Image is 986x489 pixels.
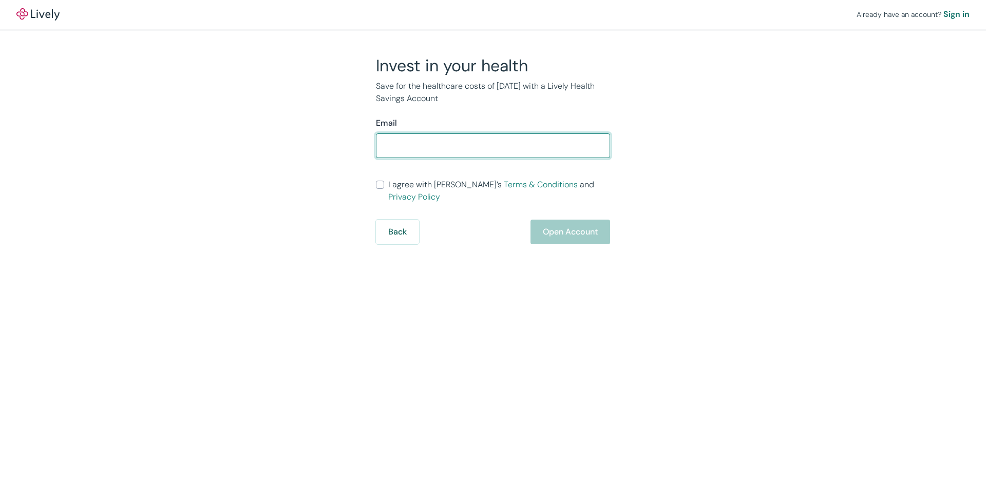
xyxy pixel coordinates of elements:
[16,8,60,21] a: LivelyLively
[388,179,610,203] span: I agree with [PERSON_NAME]’s and
[504,179,578,190] a: Terms & Conditions
[16,8,60,21] img: Lively
[388,191,440,202] a: Privacy Policy
[376,80,610,105] p: Save for the healthcare costs of [DATE] with a Lively Health Savings Account
[376,220,419,244] button: Back
[857,8,970,21] div: Already have an account?
[376,117,397,129] label: Email
[376,55,610,76] h2: Invest in your health
[943,8,970,21] a: Sign in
